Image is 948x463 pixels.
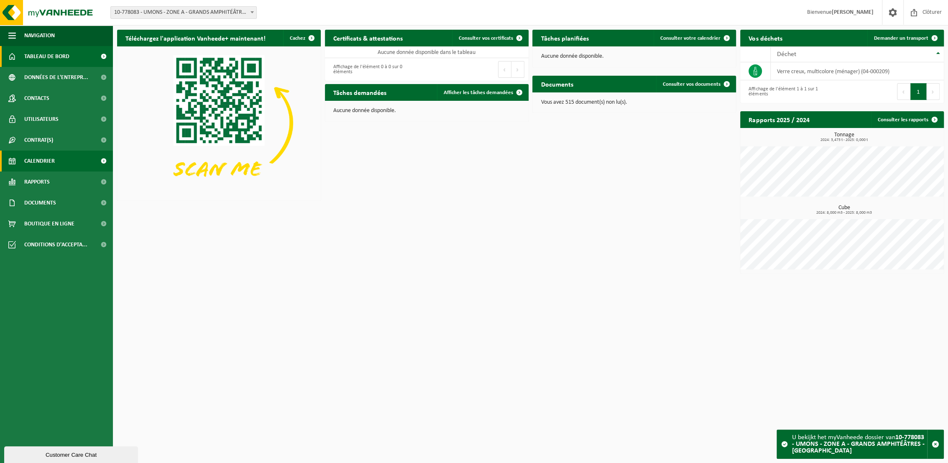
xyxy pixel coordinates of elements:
span: 2024: 8,000 m3 - 2025: 8,000 m3 [744,211,944,215]
button: Next [927,83,940,100]
h2: Documents [532,76,581,92]
a: Consulter vos documents [656,76,735,92]
strong: [PERSON_NAME] [832,9,874,15]
div: Affichage de l'élément 1 à 1 sur 1 éléments [744,82,838,101]
h2: Certificats & attestations [325,30,411,46]
div: Affichage de l'élément 0 à 0 sur 0 éléments [329,60,422,79]
h2: Rapports 2025 / 2024 [740,111,818,128]
span: Demander un transport [874,36,928,41]
a: Afficher les tâches demandées [437,84,528,101]
td: Aucune donnée disponible dans le tableau [325,46,529,58]
span: Consulter votre calendrier [660,36,721,41]
h2: Téléchargez l'application Vanheede+ maintenant! [117,30,274,46]
span: Consulter vos certificats [459,36,513,41]
span: Rapports [24,171,50,192]
span: Documents [24,192,56,213]
strong: 10-778083 - UMONS - ZONE A - GRANDS AMPHITÉÂTRES - [GEOGRAPHIC_DATA] [792,434,925,454]
span: Contrat(s) [24,130,53,151]
span: Consulter vos documents [663,82,721,87]
a: Consulter votre calendrier [654,30,735,46]
a: Demander un transport [867,30,943,46]
span: Calendrier [24,151,55,171]
button: Previous [897,83,910,100]
h2: Tâches planifiées [532,30,597,46]
span: 2024: 3,473 t - 2025: 0,000 t [744,138,944,142]
span: 10-778083 - UMONS - ZONE A - GRANDS AMPHITÉÂTRES - MONS [111,7,256,18]
span: Cachez [290,36,305,41]
button: Cachez [283,30,320,46]
span: 10-778083 - UMONS - ZONE A - GRANDS AMPHITÉÂTRES - MONS [110,6,257,19]
button: 1 [910,83,927,100]
h3: Cube [744,205,944,215]
span: Navigation [24,25,55,46]
span: Boutique en ligne [24,213,74,234]
iframe: chat widget [4,445,140,463]
h2: Tâches demandées [325,84,395,100]
span: Afficher les tâches demandées [444,90,513,95]
button: Next [511,61,524,78]
span: Conditions d'accepta... [24,234,87,255]
button: Previous [498,61,511,78]
span: Tableau de bord [24,46,69,67]
a: Consulter les rapports [871,111,943,128]
span: Données de l'entrepr... [24,67,88,88]
span: Utilisateurs [24,109,59,130]
div: U bekijkt het myVanheede dossier van [792,430,927,458]
span: Contacts [24,88,49,109]
p: Vous avez 515 document(s) non lu(s). [541,100,728,105]
img: Download de VHEPlus App [117,46,321,199]
td: verre creux, multicolore (ménager) (04-000209) [771,62,944,80]
span: Déchet [777,51,796,58]
p: Aucune donnée disponible. [333,108,520,114]
h2: Vos déchets [740,30,790,46]
p: Aucune donnée disponible. [541,54,728,59]
h3: Tonnage [744,132,944,142]
a: Consulter vos certificats [452,30,528,46]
